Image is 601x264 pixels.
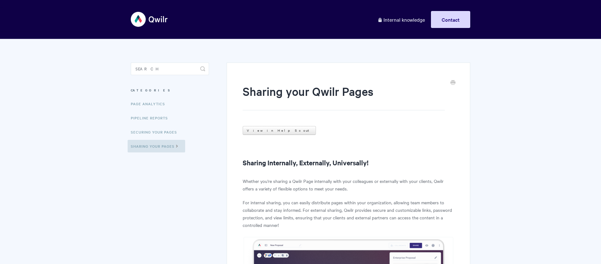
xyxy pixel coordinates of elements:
h2: Sharing Internally, Externally, Universally! [243,157,454,168]
a: Securing Your Pages [131,126,182,138]
p: Whether you're sharing a Qwilr Page internally with your colleagues or externally with your clien... [243,177,454,192]
h3: Categories [131,85,209,96]
a: Pipeline reports [131,112,173,124]
a: Page Analytics [131,97,170,110]
a: View in Help Scout [243,126,316,135]
a: Sharing Your Pages [128,140,185,152]
a: Print this Article [450,80,455,86]
img: Qwilr Help Center [131,8,168,31]
a: Contact [431,11,470,28]
h1: Sharing your Qwilr Pages [243,83,445,110]
a: Internal knowledge [373,11,430,28]
input: Search [131,63,209,75]
p: For internal sharing, you can easily distribute pages within your organization, allowing team mem... [243,199,454,229]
